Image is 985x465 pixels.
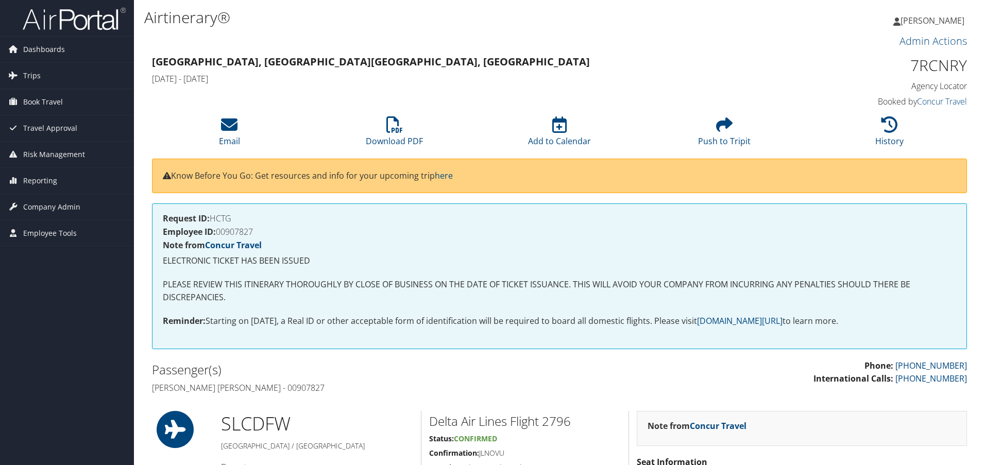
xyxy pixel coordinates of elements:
p: PLEASE REVIEW THIS ITINERARY THOROUGHLY BY CLOSE OF BUSINESS ON THE DATE OF TICKET ISSUANCE. THIS... [163,278,956,304]
a: Concur Travel [917,96,967,107]
h1: SLC DFW [221,411,413,437]
strong: Phone: [864,360,893,371]
h1: 7RCNRY [775,55,967,76]
a: [PHONE_NUMBER] [895,360,967,371]
img: airportal-logo.png [23,7,126,31]
a: Download PDF [366,122,423,147]
a: Push to Tripit [698,122,751,147]
strong: [GEOGRAPHIC_DATA], [GEOGRAPHIC_DATA] [GEOGRAPHIC_DATA], [GEOGRAPHIC_DATA] [152,55,590,68]
span: Reporting [23,168,57,194]
a: [PHONE_NUMBER] [895,373,967,384]
h4: 00907827 [163,228,956,236]
a: [PERSON_NAME] [893,5,975,36]
h4: [PERSON_NAME] [PERSON_NAME] - 00907827 [152,382,552,393]
a: Concur Travel [205,239,262,251]
strong: Note from [163,239,262,251]
span: Risk Management [23,142,85,167]
span: Employee Tools [23,220,77,246]
span: Trips [23,63,41,89]
strong: Confirmation: [429,448,479,458]
p: Know Before You Go: Get resources and info for your upcoming trip [163,169,956,183]
h4: Agency Locator [775,80,967,92]
p: ELECTRONIC TICKET HAS BEEN ISSUED [163,254,956,268]
a: History [875,122,904,147]
strong: Employee ID: [163,226,216,237]
h4: HCTG [163,214,956,222]
strong: Note from [648,420,746,432]
h5: [GEOGRAPHIC_DATA] / [GEOGRAPHIC_DATA] [221,441,413,451]
h4: Booked by [775,96,967,107]
strong: Request ID: [163,213,210,224]
strong: International Calls: [813,373,893,384]
span: [PERSON_NAME] [901,15,964,26]
span: Company Admin [23,194,80,220]
h5: JLNOVU [429,448,621,458]
h4: [DATE] - [DATE] [152,73,759,84]
a: [DOMAIN_NAME][URL] [697,315,783,326]
span: Travel Approval [23,115,77,141]
a: Concur Travel [690,420,746,432]
a: here [435,170,453,181]
span: Book Travel [23,89,63,115]
a: Add to Calendar [528,122,591,147]
h2: Delta Air Lines Flight 2796 [429,412,621,430]
h2: Passenger(s) [152,361,552,378]
a: Admin Actions [899,34,967,48]
h1: Airtinerary® [144,7,698,28]
span: Dashboards [23,37,65,62]
span: Confirmed [454,434,497,443]
a: Email [219,122,240,147]
strong: Reminder: [163,315,206,326]
strong: Status: [429,434,454,443]
p: Starting on [DATE], a Real ID or other acceptable form of identification will be required to boar... [163,315,956,328]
